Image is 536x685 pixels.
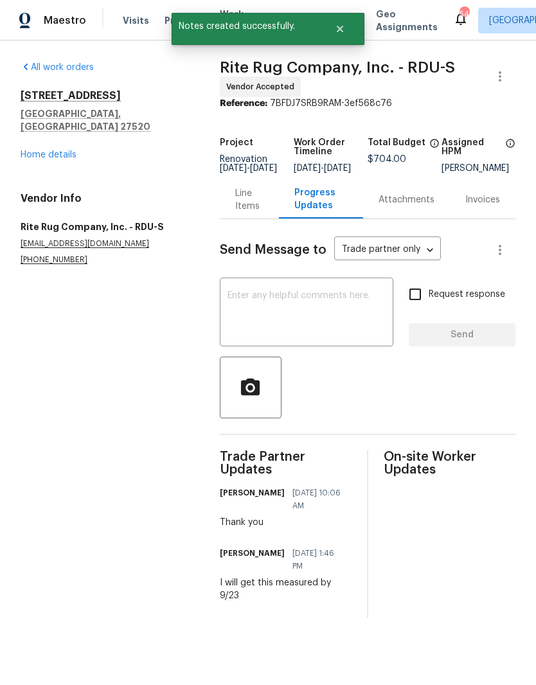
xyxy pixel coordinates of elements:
div: [PERSON_NAME] [442,164,515,173]
span: Vendor Accepted [226,80,299,93]
span: [DATE] [250,164,277,173]
span: [DATE] [294,164,321,173]
h6: [PERSON_NAME] [220,486,285,499]
a: Home details [21,150,76,159]
span: On-site Worker Updates [384,450,515,476]
h4: Vendor Info [21,192,189,205]
span: [DATE] [324,164,351,173]
span: Work Orders [220,8,253,33]
span: The total cost of line items that have been proposed by Opendoor. This sum includes line items th... [429,138,440,155]
div: Trade partner only [334,240,441,261]
h5: Work Order Timeline [294,138,368,156]
span: - [294,164,351,173]
div: I will get this measured by 9/23 [220,576,352,602]
b: Reference: [220,99,267,108]
div: Thank you [220,516,352,529]
span: Request response [429,288,505,301]
span: Trade Partner Updates [220,450,352,476]
a: All work orders [21,63,94,72]
span: Notes created successfully. [172,13,319,40]
div: Line Items [235,187,264,213]
div: Progress Updates [294,186,348,212]
span: [DATE] 1:46 PM [292,547,344,573]
div: Invoices [465,193,500,206]
div: 7BFDJ7SRB9RAM-3ef568c76 [220,97,515,110]
span: Geo Assignments [376,8,438,33]
button: Close [319,16,361,42]
h6: [PERSON_NAME] [220,547,285,560]
span: $704.00 [368,155,406,164]
div: Attachments [379,193,434,206]
h5: Project [220,138,253,147]
span: [DATE] 10:06 AM [292,486,344,512]
span: Rite Rug Company, Inc. - RDU-S [220,60,455,75]
span: Send Message to [220,244,326,256]
span: Renovation [220,155,277,173]
h5: Assigned HPM [442,138,501,156]
span: - [220,164,277,173]
div: 54 [460,8,469,21]
h5: Rite Rug Company, Inc. - RDU-S [21,220,189,233]
span: [DATE] [220,164,247,173]
span: Maestro [44,14,86,27]
span: Visits [123,14,149,27]
span: The hpm assigned to this work order. [505,138,515,164]
h5: Total Budget [368,138,425,147]
span: Projects [165,14,204,27]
